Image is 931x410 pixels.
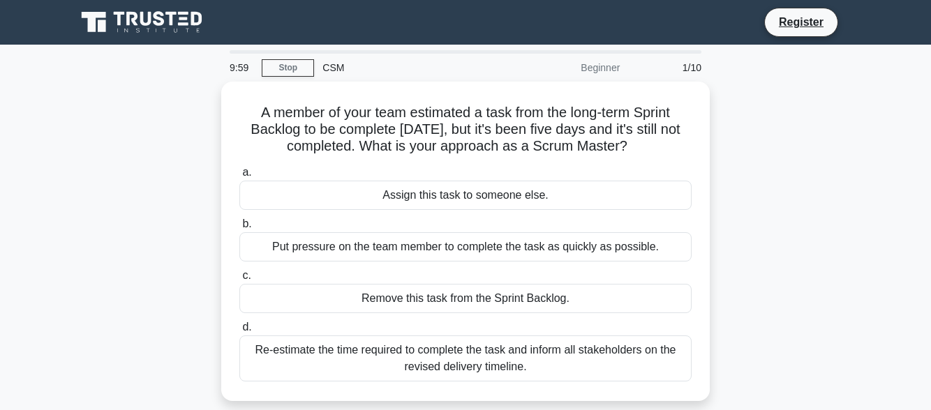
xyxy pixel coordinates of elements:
div: Assign this task to someone else. [239,181,692,210]
div: Re-estimate the time required to complete the task and inform all stakeholders on the revised del... [239,335,692,381]
a: Stop [262,59,314,77]
a: Register [770,13,832,31]
span: b. [242,218,251,229]
div: Put pressure on the team member to complete the task as quickly as possible. [239,232,692,261]
span: d. [242,321,251,333]
div: CSM [314,54,506,82]
h5: A member of your team estimated a task from the long-term Sprint Backlog to be complete [DATE], b... [238,104,693,155]
span: a. [242,166,251,178]
div: Beginner [506,54,628,82]
div: Remove this task from the Sprint Backlog. [239,284,692,313]
div: 1/10 [628,54,710,82]
span: c. [242,269,251,281]
div: 9:59 [221,54,262,82]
